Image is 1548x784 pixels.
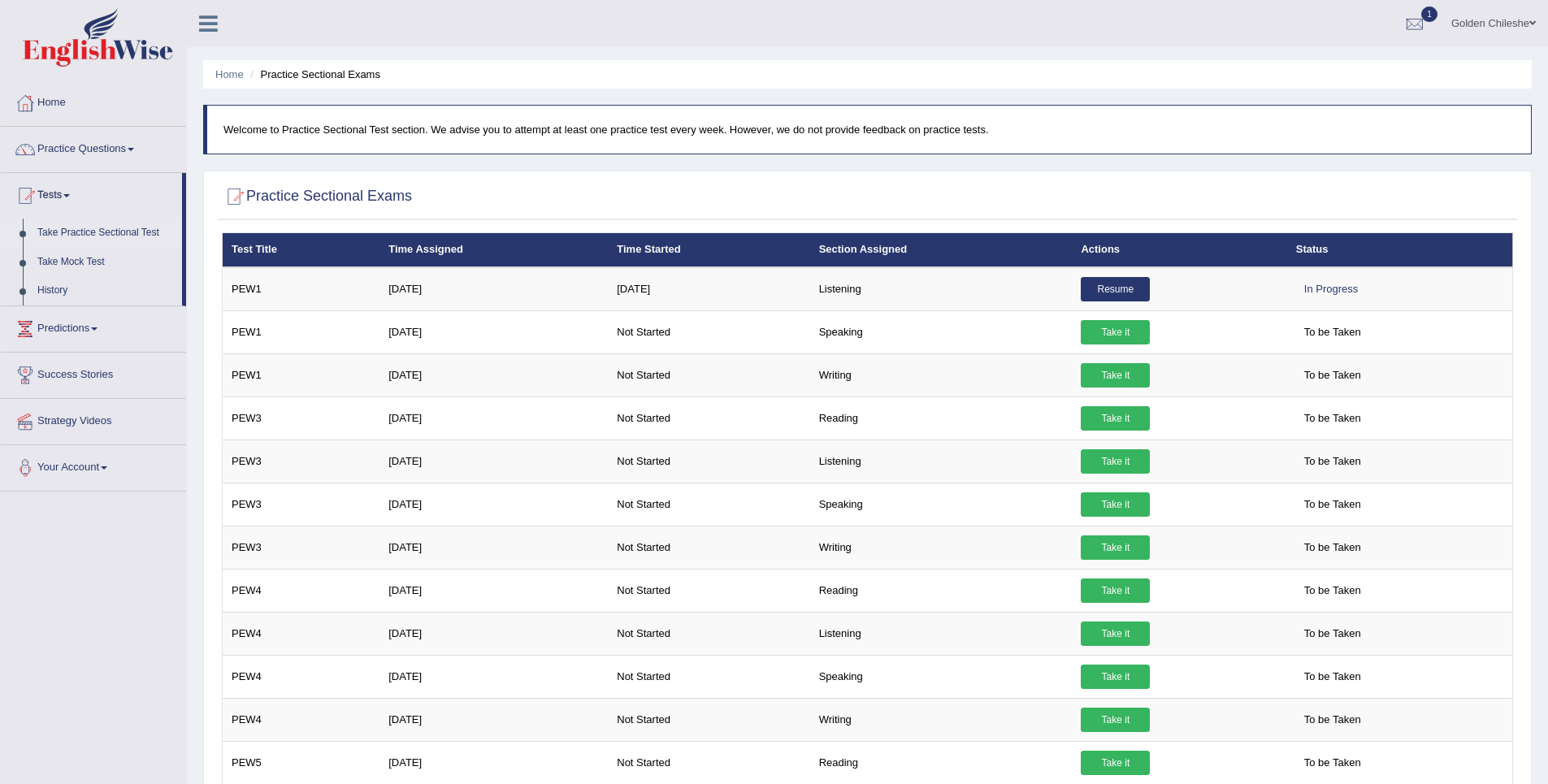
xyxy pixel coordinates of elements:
th: Test Title [223,233,380,267]
td: [DATE] [379,526,608,569]
td: Writing [810,698,1073,741]
td: Not Started [608,440,809,483]
span: To be Taken [1296,535,1369,560]
td: PEW3 [223,526,380,569]
a: Resume [1081,277,1150,301]
td: [DATE] [379,655,608,698]
a: Take it [1081,751,1150,775]
td: Reading [810,569,1073,612]
td: Writing [810,526,1073,569]
span: To be Taken [1296,665,1369,689]
td: PEW3 [223,483,380,526]
td: [DATE] [379,310,608,353]
a: Take it [1081,535,1150,560]
a: Take it [1081,363,1150,388]
td: [DATE] [379,483,608,526]
a: Tests [1,173,182,214]
span: To be Taken [1296,320,1369,344]
td: [DATE] [379,267,608,311]
a: Take it [1081,578,1150,603]
td: PEW1 [223,310,380,353]
td: Speaking [810,655,1073,698]
a: Predictions [1,306,186,347]
a: Strategy Videos [1,399,186,440]
a: Take it [1081,406,1150,431]
span: To be Taken [1296,449,1369,474]
td: PEW3 [223,440,380,483]
span: 1 [1421,6,1437,22]
span: To be Taken [1296,363,1369,388]
td: Reading [810,396,1073,440]
th: Time Assigned [379,233,608,267]
th: Status [1287,233,1513,267]
td: [DATE] [379,612,608,655]
td: PEW4 [223,655,380,698]
span: To be Taken [1296,492,1369,517]
a: Take it [1081,320,1150,344]
a: History [30,276,182,305]
th: Time Started [608,233,809,267]
td: Listening [810,612,1073,655]
a: Take Mock Test [30,248,182,277]
a: Practice Questions [1,127,186,167]
span: To be Taken [1296,622,1369,646]
a: Your Account [1,445,186,486]
a: Take Practice Sectional Test [30,219,182,248]
a: Take it [1081,449,1150,474]
span: To be Taken [1296,406,1369,431]
td: Reading [810,741,1073,784]
td: PEW1 [223,267,380,311]
td: [DATE] [379,440,608,483]
td: Not Started [608,396,809,440]
td: Not Started [608,741,809,784]
li: Practice Sectional Exams [246,67,380,82]
span: To be Taken [1296,708,1369,732]
td: Not Started [608,483,809,526]
td: [DATE] [379,698,608,741]
td: [DATE] [379,353,608,396]
a: Take it [1081,492,1150,517]
td: PEW3 [223,396,380,440]
td: Not Started [608,310,809,353]
a: Take it [1081,622,1150,646]
td: Listening [810,440,1073,483]
th: Section Assigned [810,233,1073,267]
h2: Practice Sectional Exams [222,184,412,209]
a: Success Stories [1,353,186,393]
td: PEW4 [223,698,380,741]
td: [DATE] [379,741,608,784]
td: [DATE] [608,267,809,311]
td: Listening [810,267,1073,311]
td: [DATE] [379,396,608,440]
a: Home [1,80,186,121]
td: PEW5 [223,741,380,784]
td: Writing [810,353,1073,396]
td: Not Started [608,612,809,655]
a: Take it [1081,708,1150,732]
td: PEW4 [223,612,380,655]
td: Not Started [608,526,809,569]
td: Speaking [810,483,1073,526]
td: Not Started [608,569,809,612]
span: To be Taken [1296,578,1369,603]
td: Speaking [810,310,1073,353]
a: Home [215,68,244,80]
td: Not Started [608,698,809,741]
td: Not Started [608,353,809,396]
span: To be Taken [1296,751,1369,775]
td: [DATE] [379,569,608,612]
a: Take it [1081,665,1150,689]
p: Welcome to Practice Sectional Test section. We advise you to attempt at least one practice test e... [223,122,1515,137]
td: PEW4 [223,569,380,612]
td: PEW1 [223,353,380,396]
div: In Progress [1296,277,1366,301]
th: Actions [1072,233,1286,267]
td: Not Started [608,655,809,698]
